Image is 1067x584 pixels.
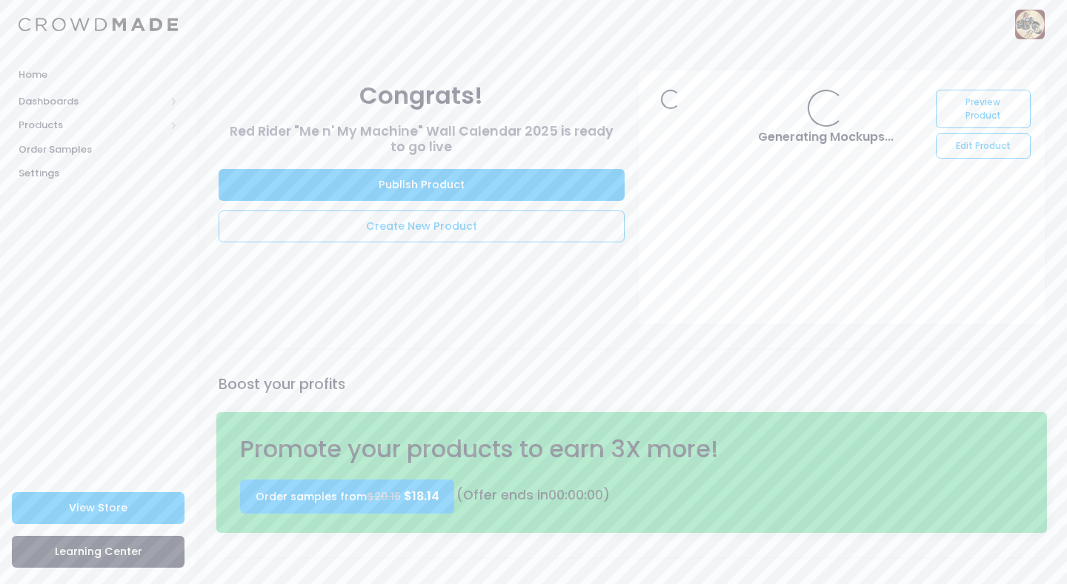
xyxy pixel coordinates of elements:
[216,374,1048,395] div: Boost your profits
[936,133,1030,159] a: Edit Product
[19,18,178,32] img: Logo
[723,130,928,145] h4: Generating Mockups...
[548,486,603,504] span: : :
[1015,10,1045,39] img: User
[367,489,401,504] s: $20.16
[456,486,610,504] span: (Offer ends in )
[233,431,831,468] div: Promote your products to earn 3X more!
[55,544,142,559] span: Learning Center
[19,118,165,133] span: Products
[19,94,165,109] span: Dashboards
[936,90,1030,128] a: Preview Product
[219,169,625,201] a: Publish Product
[19,166,178,181] span: Settings
[548,486,565,504] span: 00
[587,486,603,504] span: 00
[240,480,454,514] a: Order samples from$20.16 $18.14
[19,67,178,82] span: Home
[12,492,185,524] a: View Store
[69,500,127,515] span: View Store
[404,488,439,505] span: $18.14
[568,486,584,504] span: 00
[219,78,625,114] div: Congrats!
[219,210,625,242] a: Create New Product
[12,536,185,568] a: Learning Center
[219,124,625,155] h3: Red Rider "Me n' My Machine" Wall Calendar 2025 is ready to go live
[19,142,178,157] span: Order Samples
